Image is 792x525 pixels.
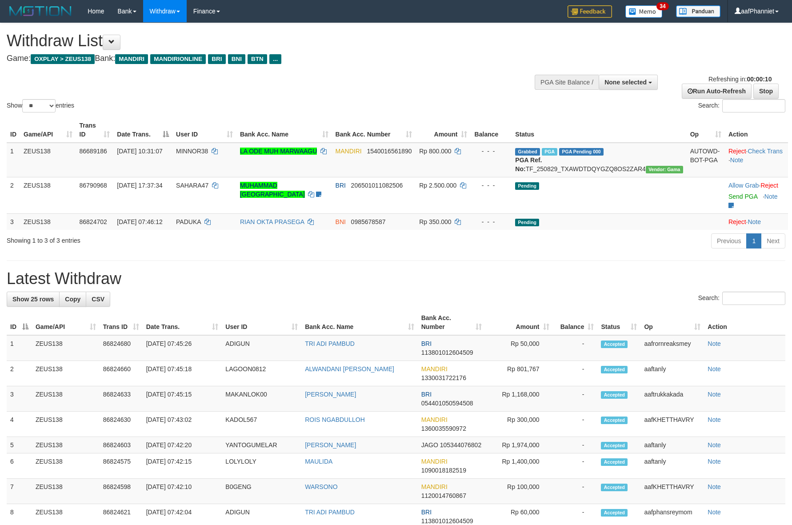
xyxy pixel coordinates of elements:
a: RIAN OKTA PRASEGA [240,218,304,225]
td: LOLYLOLY [222,453,301,479]
span: 86790968 [80,182,107,189]
label: Search: [698,292,785,305]
td: ZEUS138 [32,335,100,361]
td: - [553,412,598,437]
td: 3 [7,386,32,412]
span: Copy 1330031722176 to clipboard [421,374,466,381]
span: PADUKA [176,218,201,225]
a: ROIS NGABDULLOH [305,416,365,423]
span: MANDIRI [421,458,448,465]
input: Search: [722,99,785,112]
a: Note [730,156,744,164]
td: 86824603 [100,437,143,453]
a: LA ODE MUH MARWAAGU [240,148,317,155]
td: ZEUS138 [20,213,76,230]
span: Copy 206501011082506 to clipboard [351,182,403,189]
th: Op: activate to sort column ascending [687,117,725,143]
th: Op: activate to sort column ascending [640,310,704,335]
td: Rp 1,400,000 [485,453,553,479]
th: User ID: activate to sort column ascending [172,117,236,143]
td: [DATE] 07:42:15 [143,453,222,479]
td: 1 [7,143,20,177]
td: 5 [7,437,32,453]
img: Feedback.jpg [568,5,612,18]
span: None selected [604,79,647,86]
a: Note [708,391,721,398]
span: Rp 350.000 [419,218,451,225]
td: · · [725,143,788,177]
td: 86824680 [100,335,143,361]
span: Copy 054401050594508 to clipboard [421,400,473,407]
td: [DATE] 07:45:15 [143,386,222,412]
td: 3 [7,213,20,230]
a: 1 [746,233,761,248]
td: Rp 300,000 [485,412,553,437]
div: PGA Site Balance / [535,75,599,90]
td: - [553,386,598,412]
span: Copy 1360035590972 to clipboard [421,425,466,432]
th: Date Trans.: activate to sort column descending [113,117,172,143]
td: ADIGUN [222,335,301,361]
td: Rp 100,000 [485,479,553,504]
span: Copy 105344076802 to clipboard [440,441,481,449]
td: aafKHETTHAVRY [640,479,704,504]
a: Note [708,365,721,373]
td: · [725,213,788,230]
a: Previous [711,233,747,248]
th: Bank Acc. Number: activate to sort column ascending [332,117,416,143]
a: CSV [86,292,110,307]
a: Note [708,483,721,490]
span: Rp 800.000 [419,148,451,155]
a: Copy [59,292,86,307]
td: 2 [7,361,32,386]
th: Balance: activate to sort column ascending [553,310,598,335]
td: [DATE] 07:42:20 [143,437,222,453]
th: ID: activate to sort column descending [7,310,32,335]
span: Accepted [601,391,628,399]
span: Accepted [601,442,628,449]
img: Button%20Memo.svg [625,5,663,18]
span: [DATE] 17:37:34 [117,182,162,189]
td: [DATE] 07:42:10 [143,479,222,504]
td: [DATE] 07:45:18 [143,361,222,386]
span: [DATE] 10:31:07 [117,148,162,155]
span: BNI [336,218,346,225]
div: - - - [474,181,508,190]
a: Note [708,416,721,423]
span: [DATE] 07:46:12 [117,218,162,225]
a: Note [708,509,721,516]
span: Show 25 rows [12,296,54,303]
a: MAULIDA [305,458,332,465]
span: ... [269,54,281,64]
td: - [553,453,598,479]
th: Date Trans.: activate to sort column ascending [143,310,222,335]
th: Trans ID: activate to sort column ascending [100,310,143,335]
td: 1 [7,335,32,361]
td: 86824660 [100,361,143,386]
td: Rp 1,974,000 [485,437,553,453]
td: aafKHETTHAVRY [640,412,704,437]
span: 34 [656,2,668,10]
th: ID [7,117,20,143]
a: Stop [753,84,779,99]
a: [PERSON_NAME] [305,391,356,398]
img: MOTION_logo.png [7,4,74,18]
td: [DATE] 07:45:26 [143,335,222,361]
span: Copy 113801012604509 to clipboard [421,517,473,525]
td: aaftanly [640,361,704,386]
td: 86824598 [100,479,143,504]
th: Amount: activate to sort column ascending [416,117,471,143]
h4: Game: Bank: [7,54,519,63]
span: · [728,182,760,189]
th: User ID: activate to sort column ascending [222,310,301,335]
th: Action [725,117,788,143]
td: aafrornreaksmey [640,335,704,361]
a: MUHAMMAD [GEOGRAPHIC_DATA] [240,182,305,198]
a: Note [748,218,761,225]
td: LAGOON0812 [222,361,301,386]
span: SAHARA47 [176,182,208,189]
td: Rp 801,767 [485,361,553,386]
span: Copy 1540016561890 to clipboard [367,148,412,155]
td: 86824575 [100,453,143,479]
label: Search: [698,99,785,112]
